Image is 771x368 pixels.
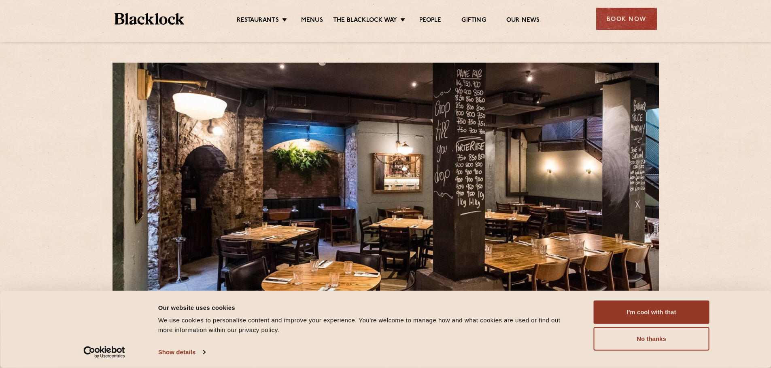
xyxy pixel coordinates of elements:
a: Our News [506,17,540,25]
button: I'm cool with that [594,301,709,324]
button: No thanks [594,327,709,351]
div: Book Now [596,8,657,30]
a: Show details [158,346,205,358]
a: People [419,17,441,25]
a: Gifting [461,17,486,25]
div: Our website uses cookies [158,303,576,312]
a: Restaurants [237,17,279,25]
a: Menus [301,17,323,25]
a: Usercentrics Cookiebot - opens in a new window [69,346,140,358]
img: BL_Textured_Logo-footer-cropped.svg [115,13,185,25]
div: We use cookies to personalise content and improve your experience. You're welcome to manage how a... [158,315,576,335]
a: The Blacklock Way [333,17,397,25]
